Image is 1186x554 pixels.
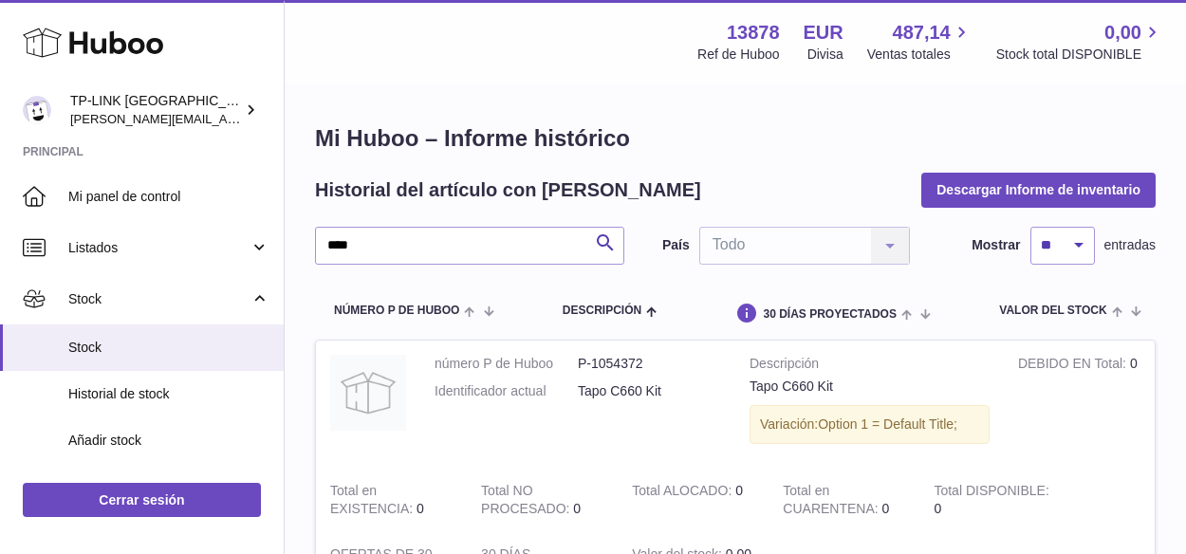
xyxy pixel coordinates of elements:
[68,432,269,450] span: Añadir stock
[697,46,779,64] div: Ref de Huboo
[921,173,1156,207] button: Descargar Informe de inventario
[330,483,417,521] strong: Total en EXISTENCIA
[1104,236,1156,254] span: entradas
[662,236,690,254] label: País
[23,96,51,124] img: celia.yan@tp-link.com
[996,46,1163,64] span: Stock total DISPONIBLE
[996,20,1163,64] a: 0,00 Stock total DISPONIBLE
[632,483,735,503] strong: Total ALOCADO
[727,20,780,46] strong: 13878
[334,305,459,317] span: número P de Huboo
[750,378,990,396] div: Tapo C660 Kit
[783,483,881,521] strong: Total en CUARENTENA
[919,468,1070,532] td: 0
[1104,20,1141,46] span: 0,00
[750,405,990,444] div: Variación:
[316,468,467,532] td: 0
[23,483,261,517] a: Cerrar sesión
[578,355,721,373] dd: P-1054372
[763,308,896,321] span: 30 DÍAS PROYECTADOS
[68,239,250,257] span: Listados
[893,20,951,46] span: 487,14
[315,177,701,203] h2: Historial del artículo con [PERSON_NAME]
[435,382,578,400] dt: Identificador actual
[934,483,1048,503] strong: Total DISPONIBLE
[999,305,1106,317] span: Valor del stock
[750,355,990,378] strong: Descripción
[481,483,573,521] strong: Total NO PROCESADO
[70,92,241,128] div: TP-LINK [GEOGRAPHIC_DATA], SOCIEDAD LIMITADA
[68,290,250,308] span: Stock
[467,468,618,532] td: 0
[330,355,406,431] img: product image
[68,478,269,496] span: Historial de entregas
[972,236,1020,254] label: Mostrar
[807,46,843,64] div: Divisa
[578,382,721,400] dd: Tapo C660 Kit
[68,339,269,357] span: Stock
[804,20,843,46] strong: EUR
[1004,341,1155,468] td: 0
[68,385,269,403] span: Historial de stock
[435,355,578,373] dt: número P de Huboo
[618,468,769,532] td: 0
[882,501,890,516] span: 0
[563,305,641,317] span: Descripción
[867,20,973,64] a: 487,14 Ventas totales
[315,123,1156,154] h1: Mi Huboo – Informe histórico
[818,416,957,432] span: Option 1 = Default Title;
[1018,356,1130,376] strong: DEBIDO EN Total
[68,188,269,206] span: Mi panel de control
[70,111,380,126] span: [PERSON_NAME][EMAIL_ADDRESS][DOMAIN_NAME]
[867,46,973,64] span: Ventas totales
